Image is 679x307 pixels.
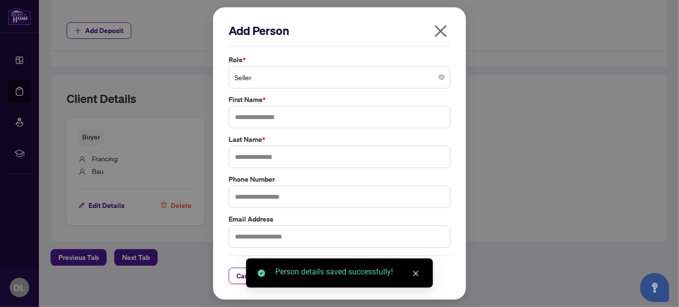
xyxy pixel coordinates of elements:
[229,94,450,105] label: First Name
[229,174,450,185] label: Phone Number
[258,270,265,277] span: check-circle
[411,268,421,279] a: Close
[439,74,445,80] span: close-circle
[229,54,450,65] label: Role
[229,134,450,145] label: Last Name
[229,214,450,224] label: Email Address
[229,268,266,284] button: Cancel
[234,68,445,86] span: Seller
[275,266,421,278] div: Person details saved successfully!
[412,270,419,277] span: close
[433,23,448,39] span: close
[229,23,450,38] h2: Add Person
[640,273,669,302] button: Open asap
[236,268,258,284] span: Cancel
